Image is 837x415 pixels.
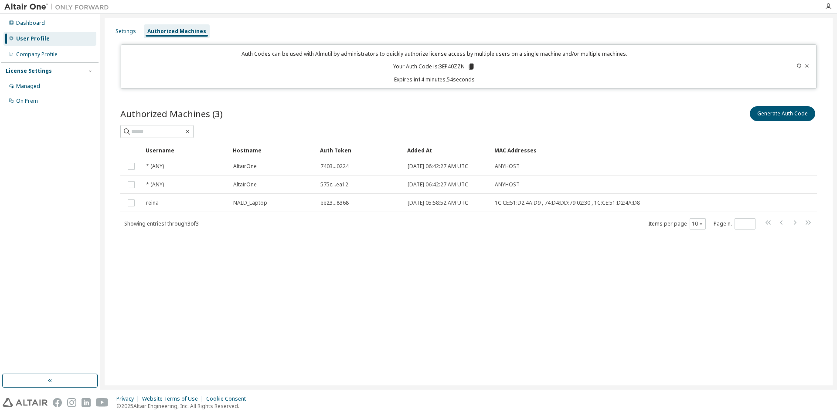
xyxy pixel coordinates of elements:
[206,395,251,402] div: Cookie Consent
[3,398,48,407] img: altair_logo.svg
[126,76,743,83] p: Expires in 14 minutes, 54 seconds
[494,143,728,157] div: MAC Addresses
[233,181,257,188] span: AltairOne
[692,220,704,227] button: 10
[233,163,257,170] span: AltairOne
[407,143,487,157] div: Added At
[16,20,45,27] div: Dashboard
[67,398,76,407] img: instagram.svg
[146,181,164,188] span: * (ANY)
[146,143,226,157] div: Username
[408,199,468,206] span: [DATE] 05:58:52 AM UTC
[16,98,38,105] div: On Prem
[4,3,113,11] img: Altair One
[6,67,52,74] div: License Settings
[16,51,58,58] div: Company Profile
[233,199,267,206] span: NALD_Laptop
[124,220,199,227] span: Showing entries 1 through 3 of 3
[142,395,206,402] div: Website Terms of Use
[116,402,251,410] p: © 2025 Altair Engineering, Inc. All Rights Reserved.
[53,398,62,407] img: facebook.svg
[648,218,706,229] span: Items per page
[495,181,520,188] span: ANYHOST
[120,108,223,120] span: Authorized Machines (3)
[16,35,50,42] div: User Profile
[96,398,109,407] img: youtube.svg
[750,106,815,121] button: Generate Auth Code
[408,163,468,170] span: [DATE] 06:42:27 AM UTC
[82,398,91,407] img: linkedin.svg
[320,181,348,188] span: 575c...ea12
[116,395,142,402] div: Privacy
[495,199,640,206] span: 1C:CE:51:D2:4A:D9 , 74:D4:DD:79:02:30 , 1C:CE:51:D2:4A:D8
[393,63,475,71] p: Your Auth Code is: 3EP40ZZN
[233,143,313,157] div: Hostname
[126,50,743,57] p: Auth Codes can be used with Almutil by administrators to quickly authorize license access by mult...
[320,143,400,157] div: Auth Token
[146,199,159,206] span: reina
[408,181,468,188] span: [DATE] 06:42:27 AM UTC
[16,83,40,90] div: Managed
[320,199,349,206] span: ee23...8368
[146,163,164,170] span: * (ANY)
[714,218,755,229] span: Page n.
[147,28,206,35] div: Authorized Machines
[116,28,136,35] div: Settings
[495,163,520,170] span: ANYHOST
[320,163,349,170] span: 7403...0224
